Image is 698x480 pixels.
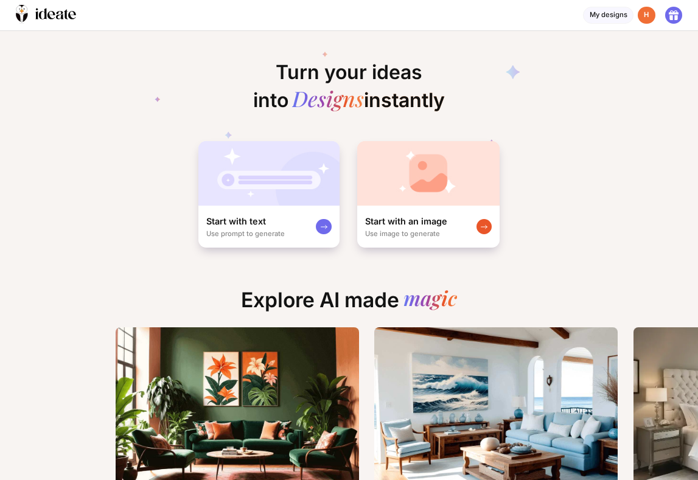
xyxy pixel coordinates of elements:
div: My designs [583,7,633,24]
div: Use image to generate [365,229,440,238]
div: magic [403,288,457,312]
div: H [638,7,655,24]
img: startWithTextCardBg.jpg [198,141,340,206]
div: Use prompt to generate [206,229,285,238]
div: Explore AI made [234,288,465,320]
img: startWithImageCardBg.jpg [357,141,500,206]
div: Start with an image [365,215,447,227]
div: Start with text [206,215,266,227]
